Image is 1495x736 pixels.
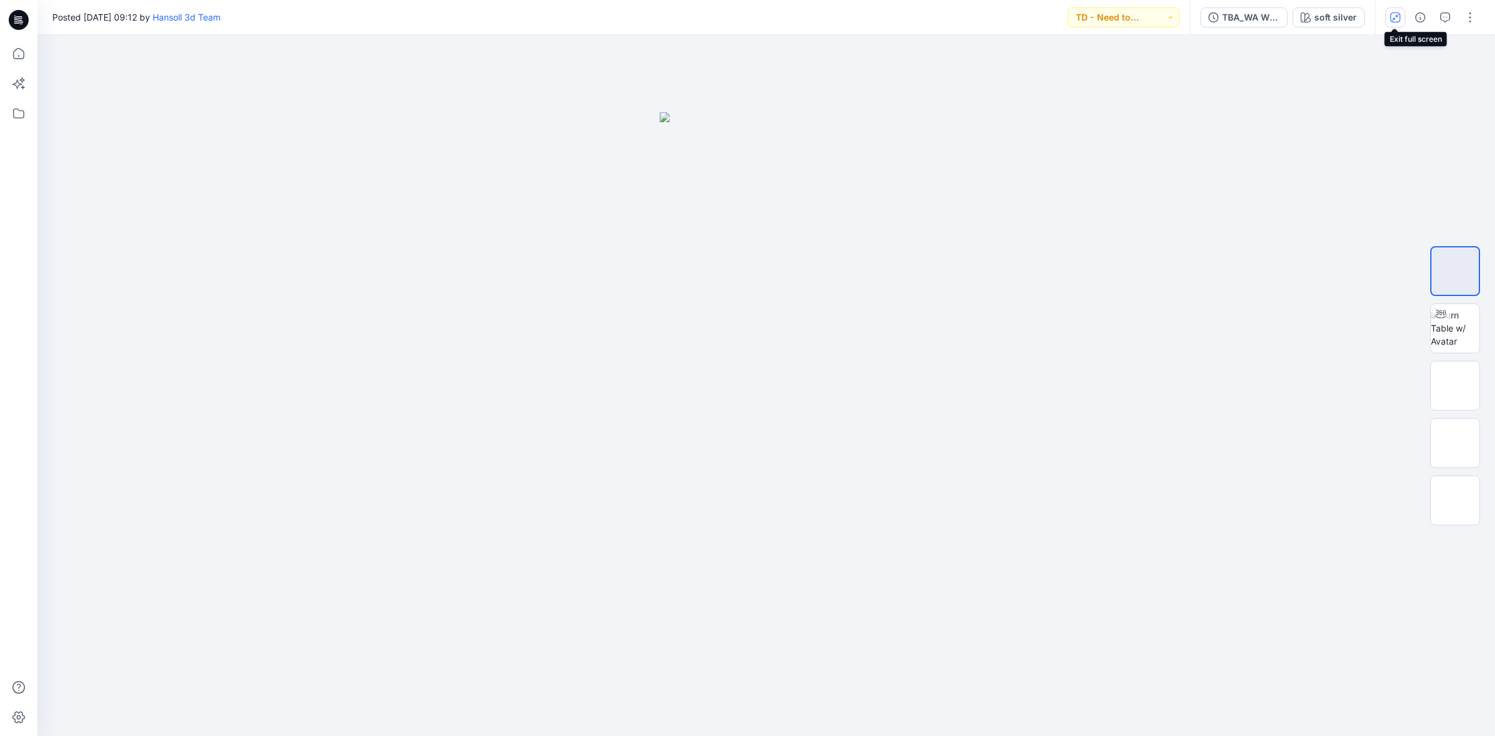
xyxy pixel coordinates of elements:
button: TBA_WA WIDE LEG PANTS [1200,7,1288,27]
span: Posted [DATE] 09:12 by [52,11,221,24]
button: Details [1410,7,1430,27]
img: Turn Table w/ Avatar [1431,308,1479,348]
div: soft silver [1314,11,1357,24]
div: TBA_WA WIDE LEG PANTS [1222,11,1279,24]
a: Hansoll 3d Team [153,12,221,22]
button: soft silver [1293,7,1365,27]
